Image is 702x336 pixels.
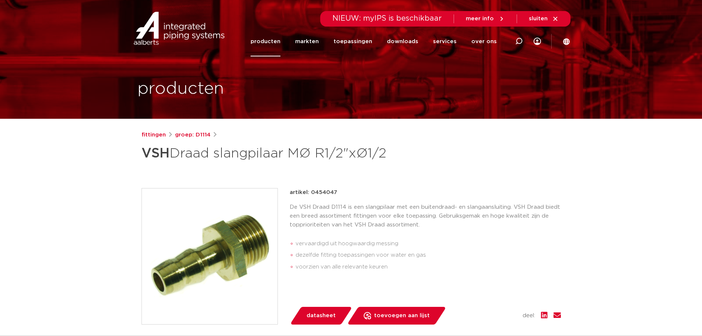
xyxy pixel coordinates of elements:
nav: Menu [251,27,497,56]
li: vervaardigd uit hoogwaardig messing [296,238,561,250]
span: deel: [523,311,535,320]
a: groep: D1114 [175,131,210,139]
span: meer info [466,16,494,21]
li: dezelfde fitting toepassingen voor water en gas [296,249,561,261]
a: sluiten [529,15,559,22]
p: De VSH Draad D1114 is een slangpilaar met een buitendraad- en slangaansluiting. VSH Draad biedt e... [290,203,561,229]
li: voorzien van alle relevante keuren [296,261,561,273]
h1: producten [137,77,224,101]
a: fittingen [142,131,166,139]
a: downloads [387,27,418,56]
a: toepassingen [333,27,372,56]
a: markten [295,27,319,56]
p: artikel: 0454047 [290,188,337,197]
a: producten [251,27,280,56]
div: my IPS [534,27,541,56]
a: datasheet [290,307,352,325]
span: datasheet [307,310,336,322]
span: sluiten [529,16,548,21]
a: over ons [471,27,497,56]
h1: Draad slangpilaar MØ R1/2"xØ1/2 [142,142,418,164]
img: Product Image for VSH Draad slangpilaar MØ R1/2"xØ1/2 [142,188,277,324]
a: meer info [466,15,505,22]
span: toevoegen aan lijst [374,310,430,322]
a: services [433,27,457,56]
span: NIEUW: myIPS is beschikbaar [332,15,442,22]
strong: VSH [142,147,170,160]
